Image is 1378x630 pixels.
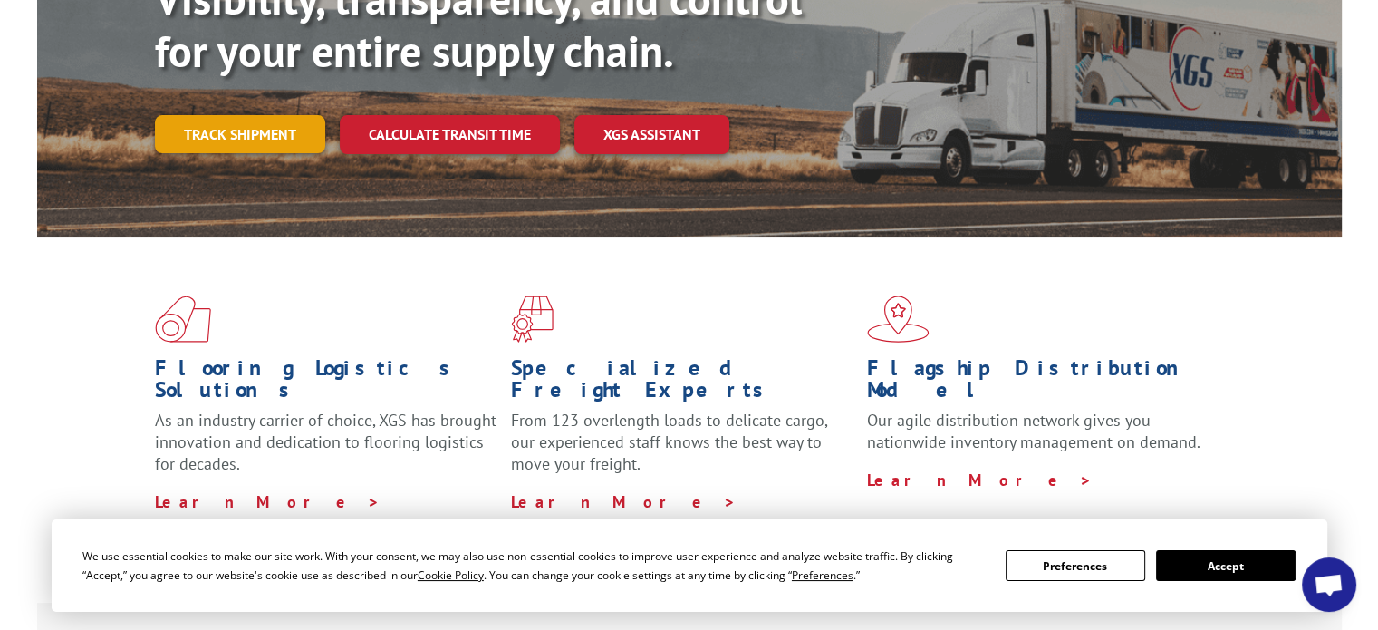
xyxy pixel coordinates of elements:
[511,410,853,490] p: From 123 overlength loads to delicate cargo, our experienced staff knows the best way to move you...
[340,115,560,154] a: Calculate transit time
[155,410,496,474] span: As an industry carrier of choice, XGS has brought innovation and dedication to flooring logistics...
[52,519,1327,612] div: Cookie Consent Prompt
[155,491,381,512] a: Learn More >
[1006,550,1145,581] button: Preferences
[867,296,930,343] img: xgs-icon-flagship-distribution-model-red
[1302,557,1356,612] div: Open chat
[867,357,1209,410] h1: Flagship Distribution Model
[511,491,737,512] a: Learn More >
[82,547,984,585] div: We use essential cookies to make our site work. With your consent, we may also use non-essential ...
[511,296,554,343] img: xgs-icon-focused-on-flooring-red
[155,357,497,410] h1: Flooring Logistics Solutions
[511,357,853,410] h1: Specialized Freight Experts
[867,470,1093,490] a: Learn More >
[574,115,729,154] a: XGS ASSISTANT
[867,410,1200,452] span: Our agile distribution network gives you nationwide inventory management on demand.
[1156,550,1296,581] button: Accept
[418,567,484,583] span: Cookie Policy
[155,115,325,153] a: Track shipment
[155,296,211,343] img: xgs-icon-total-supply-chain-intelligence-red
[792,567,853,583] span: Preferences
